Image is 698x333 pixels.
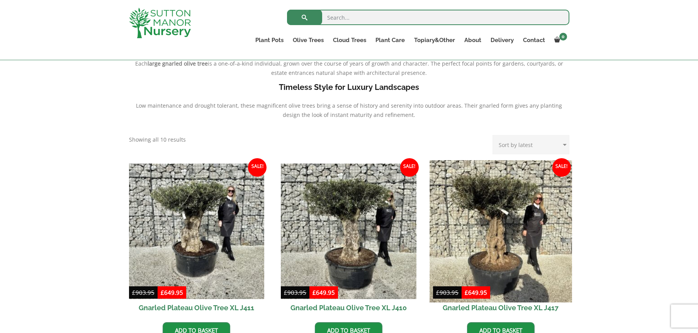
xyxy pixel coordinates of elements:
[281,164,416,316] a: Sale! Gnarled Plateau Olive Tree XL J410
[161,289,183,296] bdi: 649.95
[328,35,371,46] a: Cloud Trees
[135,60,148,67] span: Each
[161,289,164,296] span: £
[409,35,460,46] a: Topiary&Other
[312,289,316,296] span: £
[288,35,328,46] a: Olive Trees
[312,289,335,296] bdi: 649.95
[430,160,572,302] img: Gnarled Plateau Olive Tree XL J417
[436,289,459,296] bdi: 903.95
[433,299,569,316] h2: Gnarled Plateau Olive Tree XL J417
[284,289,287,296] span: £
[284,289,306,296] bdi: 903.95
[486,35,518,46] a: Delivery
[552,158,571,177] span: Sale!
[132,289,155,296] bdi: 903.95
[129,135,186,144] p: Showing all 10 results
[371,35,409,46] a: Plant Care
[129,299,265,316] h2: Gnarled Plateau Olive Tree XL J411
[248,158,267,177] span: Sale!
[251,35,288,46] a: Plant Pots
[493,135,569,154] select: Shop order
[132,289,136,296] span: £
[559,33,567,41] span: 0
[436,289,440,296] span: £
[279,83,419,92] b: Timeless Style for Luxury Landscapes
[129,164,265,299] img: Gnarled Plateau Olive Tree XL J411
[518,35,550,46] a: Contact
[129,8,191,38] img: logo
[287,10,569,25] input: Search...
[465,289,487,296] bdi: 649.95
[433,164,569,316] a: Sale! Gnarled Plateau Olive Tree XL J417
[281,164,416,299] img: Gnarled Plateau Olive Tree XL J410
[400,158,419,177] span: Sale!
[465,289,468,296] span: £
[550,35,569,46] a: 0
[148,60,208,67] b: large gnarled olive tree
[460,35,486,46] a: About
[136,102,562,118] span: Low maintenance and drought tolerant, these magnificent olive trees bring a sense of history and ...
[281,299,416,316] h2: Gnarled Plateau Olive Tree XL J410
[129,164,265,316] a: Sale! Gnarled Plateau Olive Tree XL J411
